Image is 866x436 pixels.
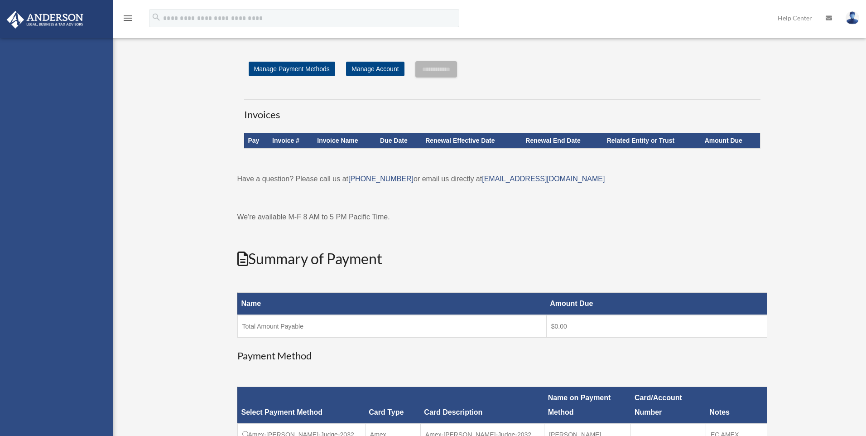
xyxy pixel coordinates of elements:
[376,133,422,148] th: Due Date
[846,11,859,24] img: User Pic
[546,315,767,338] td: $0.00
[701,133,760,148] th: Amount Due
[237,293,546,315] th: Name
[482,175,605,183] a: [EMAIL_ADDRESS][DOMAIN_NAME]
[706,387,767,424] th: Notes
[365,387,420,424] th: Card Type
[237,173,767,185] p: Have a question? Please call us at or email us directly at
[544,387,631,424] th: Name on Payment Method
[244,133,269,148] th: Pay
[122,13,133,24] i: menu
[122,16,133,24] a: menu
[237,211,767,223] p: We're available M-F 8 AM to 5 PM Pacific Time.
[522,133,603,148] th: Renewal End Date
[422,133,522,148] th: Renewal Effective Date
[151,12,161,22] i: search
[348,175,414,183] a: [PHONE_NUMBER]
[244,99,760,122] h3: Invoices
[313,133,376,148] th: Invoice Name
[631,387,706,424] th: Card/Account Number
[269,133,313,148] th: Invoice #
[249,62,335,76] a: Manage Payment Methods
[4,11,86,29] img: Anderson Advisors Platinum Portal
[237,387,365,424] th: Select Payment Method
[237,349,767,363] h3: Payment Method
[546,293,767,315] th: Amount Due
[237,249,767,269] h2: Summary of Payment
[237,315,546,338] td: Total Amount Payable
[420,387,544,424] th: Card Description
[346,62,404,76] a: Manage Account
[603,133,701,148] th: Related Entity or Trust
